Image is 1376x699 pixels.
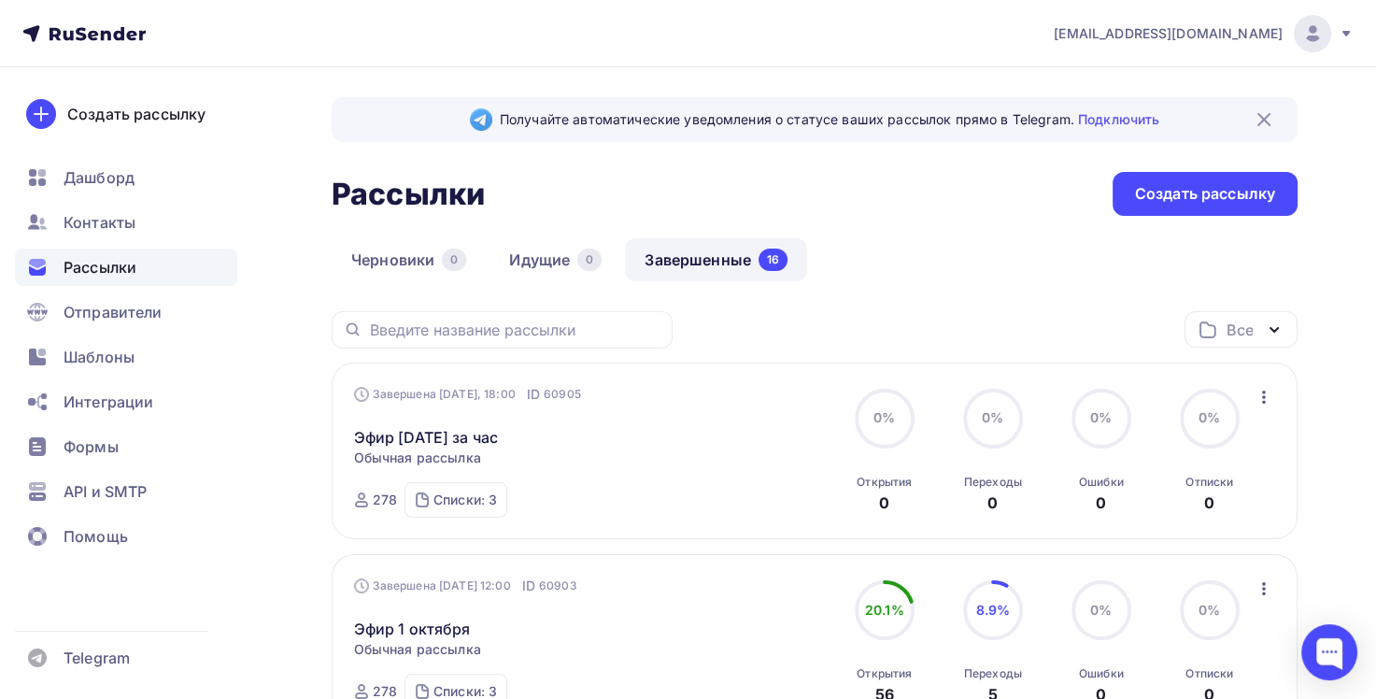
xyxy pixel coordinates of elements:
div: 0 [1096,492,1106,514]
span: 60903 [539,577,577,595]
span: 0% [1199,409,1220,425]
a: Черновики0 [332,238,486,281]
div: 0 [577,249,602,271]
a: [EMAIL_ADDRESS][DOMAIN_NAME] [1054,15,1354,52]
span: 8.9% [975,602,1010,618]
span: Помощь [64,525,128,548]
div: Ошибки [1079,666,1124,681]
div: Завершена [DATE], 18:00 [354,385,581,404]
span: Контакты [64,211,135,234]
span: Рассылки [64,256,136,278]
div: Открытия [857,475,912,490]
div: Создать рассылку [67,103,206,125]
div: 0 [879,492,889,514]
div: Переходы [964,475,1022,490]
div: Переходы [964,666,1022,681]
span: 0% [1199,602,1220,618]
div: 0 [987,492,998,514]
a: Шаблоны [15,338,237,376]
div: 0 [1204,492,1214,514]
span: Отправители [64,301,163,323]
a: Рассылки [15,249,237,286]
a: Дашборд [15,159,237,196]
div: Открытия [857,666,912,681]
span: Telegram [64,647,130,669]
div: Отписки [1185,475,1233,490]
a: Завершенные16 [625,238,807,281]
h2: Рассылки [332,176,485,213]
span: ID [522,577,535,595]
span: ID [527,385,540,404]
span: 0% [873,409,895,425]
span: Интеграции [64,391,153,413]
span: API и SMTP [64,480,147,503]
span: 0% [1090,602,1112,618]
span: 0% [982,409,1003,425]
div: Все [1227,319,1253,341]
span: Получайте автоматические уведомления о статусе ваших рассылок прямо в Telegram. [500,110,1159,129]
span: Шаблоны [64,346,135,368]
span: 60905 [544,385,581,404]
div: Отписки [1185,666,1233,681]
span: Обычная рассылка [354,449,481,467]
div: Завершена [DATE] 12:00 [354,577,577,595]
img: Telegram [470,108,492,131]
a: Подключить [1078,111,1159,127]
div: 0 [442,249,466,271]
span: [EMAIL_ADDRESS][DOMAIN_NAME] [1054,24,1283,43]
input: Введите название рассылки [370,320,661,340]
span: 0% [1090,409,1112,425]
div: Ошибки [1079,475,1124,490]
a: Эфир [DATE] за час [354,426,499,449]
div: Создать рассылку [1135,183,1275,205]
span: Формы [64,435,119,458]
a: Формы [15,428,237,465]
div: 16 [759,249,787,271]
span: 20.1% [865,602,904,618]
div: Списки: 3 [433,491,497,509]
button: Все [1184,311,1298,348]
a: Контакты [15,204,237,241]
a: Эфир 1 октября [354,618,471,640]
span: Обычная рассылка [354,640,481,659]
a: Идущие0 [489,238,621,281]
a: Отправители [15,293,237,331]
span: Дашборд [64,166,135,189]
div: 278 [373,491,397,509]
